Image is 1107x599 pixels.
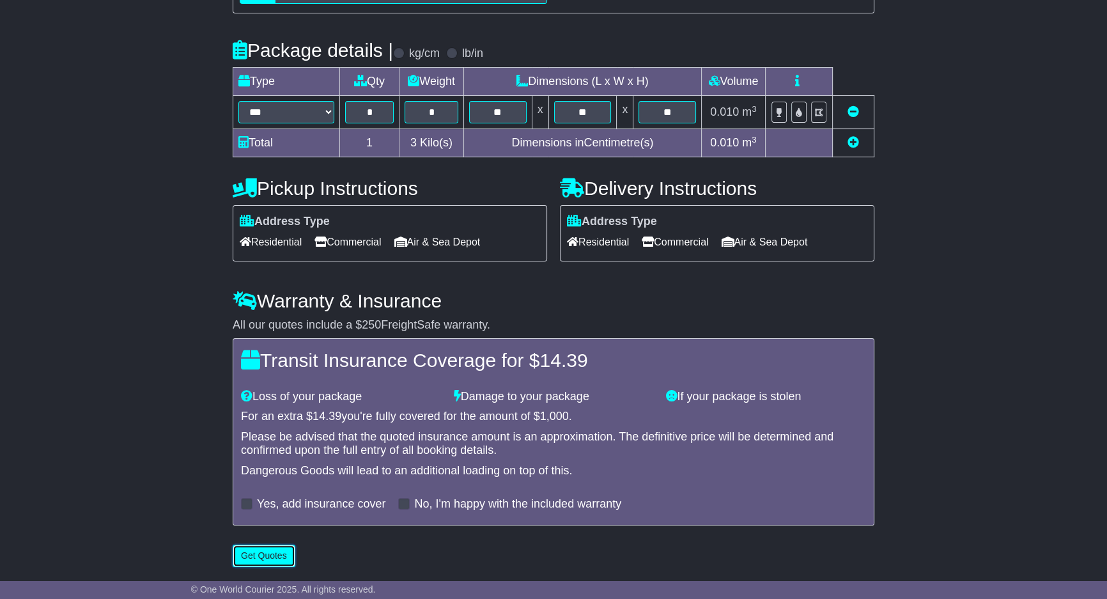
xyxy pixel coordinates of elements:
span: 3 [410,136,417,149]
td: x [532,96,548,129]
div: Damage to your package [447,390,660,404]
td: Weight [399,68,464,96]
h4: Warranty & Insurance [233,290,874,311]
sup: 3 [752,104,757,114]
div: For an extra $ you're fully covered for the amount of $ . [241,410,866,424]
span: Commercial [314,232,381,252]
div: Dangerous Goods will lead to an additional loading on top of this. [241,464,866,478]
span: 14.39 [539,350,587,371]
span: Air & Sea Depot [722,232,808,252]
button: Get Quotes [233,545,295,567]
td: Total [233,129,340,157]
span: 1,000 [540,410,569,423]
td: Volume [701,68,765,96]
label: Yes, add insurance cover [257,497,385,511]
td: Dimensions (L x W x H) [463,68,701,96]
td: Kilo(s) [399,129,464,157]
span: 0.010 [710,105,739,118]
span: 250 [362,318,381,331]
td: Qty [340,68,399,96]
td: Dimensions in Centimetre(s) [463,129,701,157]
label: lb/in [462,47,483,61]
td: 1 [340,129,399,157]
sup: 3 [752,135,757,144]
label: Address Type [240,215,330,229]
td: Type [233,68,340,96]
span: Residential [240,232,302,252]
a: Add new item [848,136,859,149]
h4: Pickup Instructions [233,178,547,199]
label: No, I'm happy with the included warranty [414,497,621,511]
span: © One World Courier 2025. All rights reserved. [191,584,376,595]
div: If your package is stolen [660,390,872,404]
span: 0.010 [710,136,739,149]
span: m [742,105,757,118]
label: Address Type [567,215,657,229]
td: x [617,96,633,129]
span: Air & Sea Depot [394,232,481,252]
h4: Delivery Instructions [560,178,874,199]
span: 14.39 [313,410,341,423]
span: m [742,136,757,149]
div: Please be advised that the quoted insurance amount is an approximation. The definitive price will... [241,430,866,458]
a: Remove this item [848,105,859,118]
span: Commercial [642,232,708,252]
label: kg/cm [409,47,440,61]
div: Loss of your package [235,390,447,404]
h4: Package details | [233,40,393,61]
span: Residential [567,232,629,252]
div: All our quotes include a $ FreightSafe warranty. [233,318,874,332]
h4: Transit Insurance Coverage for $ [241,350,866,371]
